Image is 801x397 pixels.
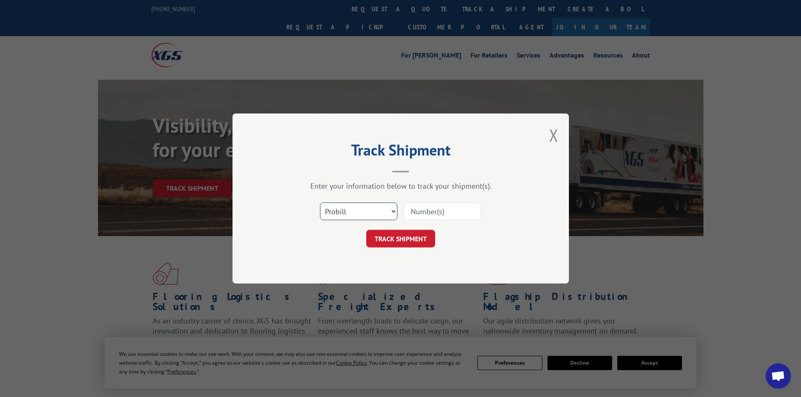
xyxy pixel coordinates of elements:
div: Open chat [766,363,791,389]
h2: Track Shipment [275,144,527,160]
div: Enter your information below to track your shipment(s). [275,181,527,191]
button: TRACK SHIPMENT [366,230,435,247]
button: Close modal [549,124,558,146]
input: Number(s) [404,202,481,220]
